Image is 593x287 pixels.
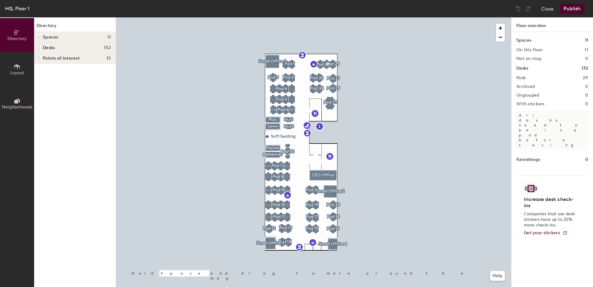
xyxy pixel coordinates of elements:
h2: Archived [516,84,535,89]
span: 12 [106,56,111,61]
img: Undo [515,6,521,12]
span: 132 [104,45,111,50]
span: Layout [10,70,24,75]
p: Companies that use desk stickers have up to 25% more check-ins. [524,211,577,228]
h2: 29 [583,75,588,80]
h2: Pods [516,75,526,80]
span: Spaces [43,35,58,40]
h1: 0 [585,156,588,163]
h4: Increase desk check-ins [524,196,577,209]
h1: Floor overview [511,17,593,32]
span: Directory [7,36,27,41]
h1: 11 [585,37,588,44]
span: Get your stickers [524,230,560,235]
h1: Furnishings [516,156,540,163]
a: Get your stickers [524,230,568,236]
span: Neighborhoods [2,104,32,110]
div: HQ, Floor 1 [5,5,29,12]
h2: On this floor [516,48,543,52]
h2: 0 [585,102,588,107]
h2: 0 [585,84,588,89]
button: Help [490,271,505,281]
h1: Desks [516,65,528,72]
h1: Spaces [516,37,531,44]
span: 11 [107,35,111,40]
img: Redo [525,6,531,12]
h2: With stickers [516,102,545,107]
img: Sticker logo [524,183,538,194]
button: Publish [560,4,584,14]
button: Close [541,4,554,14]
h1: Directory [34,22,116,32]
h2: 0 [585,56,588,61]
h2: 11 [585,48,588,52]
h2: Ungrouped [516,93,539,98]
span: Desks [43,45,55,50]
span: Points of interest [43,56,80,61]
h2: Not on map [516,56,542,61]
h1: 132 [582,65,588,72]
p: All desks need to be in a pod before saving [516,110,588,150]
h2: 0 [585,93,588,98]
